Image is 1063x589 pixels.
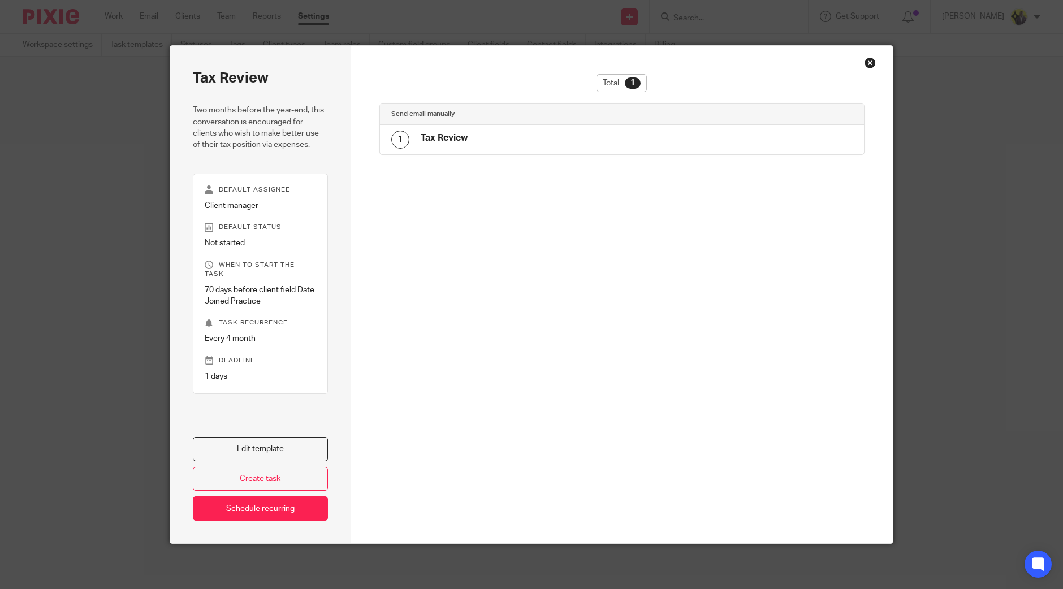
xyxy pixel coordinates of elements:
[193,105,328,150] p: Two months before the year-end, this conversation is encouraged for clients who wish to make bett...
[193,68,328,88] h2: Tax Review
[205,318,316,327] p: Task recurrence
[205,223,316,232] p: Default status
[205,371,316,382] p: 1 days
[193,437,328,461] a: Edit template
[391,131,409,149] div: 1
[421,132,468,144] h4: Tax Review
[205,333,316,344] p: Every 4 month
[193,467,328,491] a: Create task
[205,284,316,308] p: 70 days before client field Date Joined Practice
[865,57,876,68] div: Close this dialog window
[205,200,316,211] p: Client manager
[597,74,647,92] div: Total
[205,185,316,194] p: Default assignee
[205,261,316,279] p: When to start the task
[205,356,316,365] p: Deadline
[391,110,622,119] h4: Send email manually
[625,77,641,89] div: 1
[205,237,316,249] p: Not started
[193,496,328,521] a: Schedule recurring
